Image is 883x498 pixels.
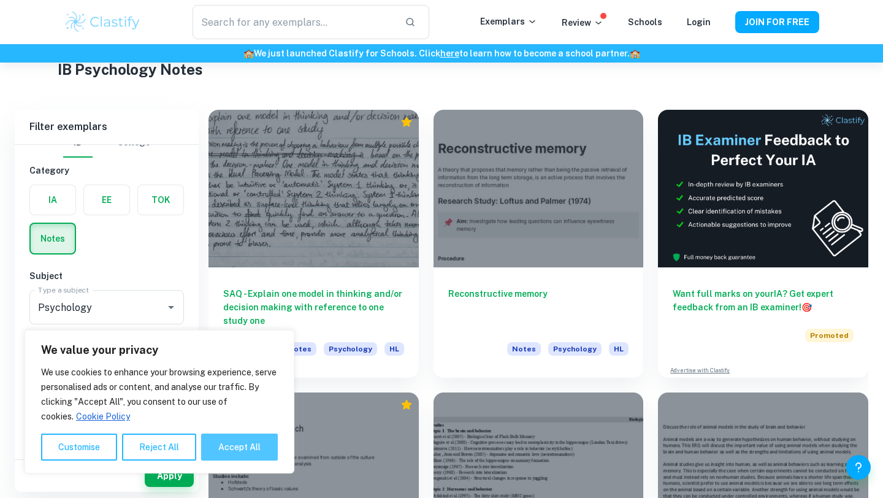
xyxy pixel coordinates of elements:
span: Psychology [548,342,602,356]
span: Psychology [324,342,377,356]
h1: IB Psychology Notes [58,58,826,80]
p: We value your privacy [41,343,278,358]
h6: Filter exemplars [15,110,199,144]
span: HL [609,342,629,356]
img: Clastify logo [64,10,142,34]
input: Search for any exemplars... [193,5,395,39]
a: Want full marks on yourIA? Get expert feedback from an IB examiner!PromotedAdvertise with Clastify [658,110,868,378]
button: Help and Feedback [846,455,871,480]
a: Cookie Policy [75,411,131,422]
span: 🏫 [630,48,640,58]
a: SAQ - Explain one model in thinking and/or decision making with reference to one study oneNotesPs... [208,110,419,378]
span: 🏫 [243,48,254,58]
h6: SAQ - Explain one model in thinking and/or decision making with reference to one study one [223,287,404,328]
div: Premium [400,399,413,411]
p: Review [562,16,603,29]
div: Premium [400,116,413,128]
span: Notes [283,342,316,356]
button: Reject All [122,434,196,461]
p: Exemplars [480,15,537,28]
h6: Want full marks on your IA ? Get expert feedback from an IB examiner! [673,287,854,314]
p: We use cookies to enhance your browsing experience, serve personalised ads or content, and analys... [41,365,278,424]
button: Customise [41,434,117,461]
span: HL [384,342,404,356]
div: We value your privacy [25,330,294,473]
button: EE [84,185,129,215]
button: JOIN FOR FREE [735,11,819,33]
span: 🎯 [801,302,812,312]
h6: We just launched Clastify for Schools. Click to learn how to become a school partner. [2,47,881,60]
a: Reconstructive memoryNotesPsychologyHL [434,110,644,378]
a: here [440,48,459,58]
button: Apply [145,465,194,487]
h6: Subject [29,269,184,283]
button: Notes [31,224,75,253]
label: Type a subject [38,285,89,295]
h6: Reconstructive memory [448,287,629,328]
img: Thumbnail [658,110,868,267]
h6: Category [29,164,184,177]
button: Accept All [201,434,278,461]
span: Promoted [805,329,854,342]
button: Open [162,299,180,316]
a: Login [687,17,711,27]
a: Schools [628,17,662,27]
button: TOK [138,185,183,215]
a: Advertise with Clastify [670,366,730,375]
button: IA [30,185,75,215]
span: Notes [507,342,541,356]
